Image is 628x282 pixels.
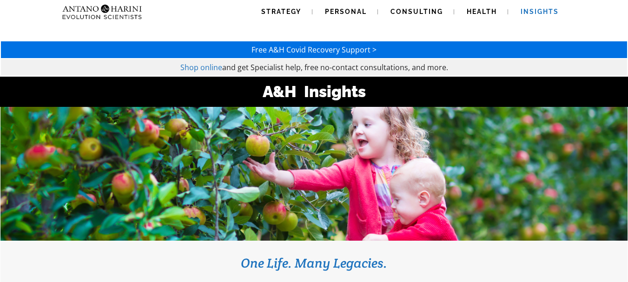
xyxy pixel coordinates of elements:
[261,8,301,15] span: Strategy
[467,8,497,15] span: Health
[521,8,559,15] span: Insights
[263,82,366,101] strong: A&H Insights
[251,45,377,55] a: Free A&H Covid Recovery Support >
[180,62,222,72] a: Shop online
[14,255,614,271] h3: One Life. Many Legacies.
[325,8,367,15] span: Personal
[390,8,443,15] span: Consulting
[222,62,448,72] span: and get Specialist help, free no-contact consultations, and more.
